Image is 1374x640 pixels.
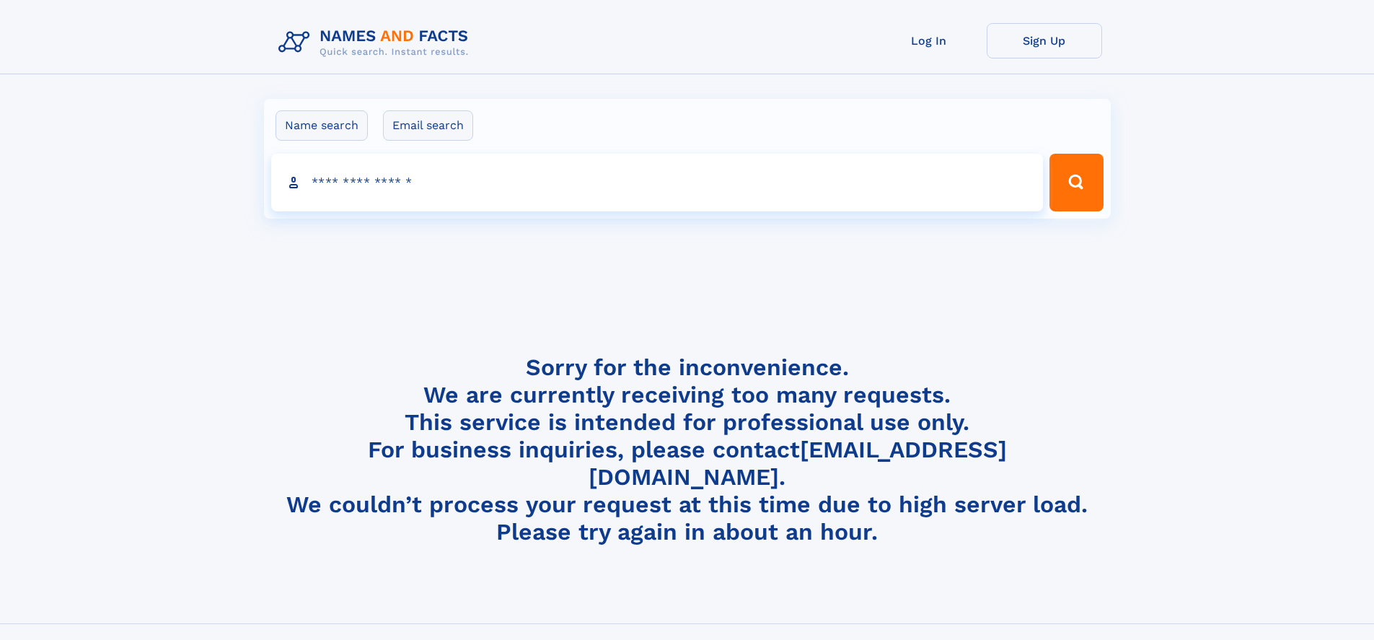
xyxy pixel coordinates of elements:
[273,23,480,62] img: Logo Names and Facts
[383,110,473,141] label: Email search
[987,23,1102,58] a: Sign Up
[276,110,368,141] label: Name search
[589,436,1007,491] a: [EMAIL_ADDRESS][DOMAIN_NAME]
[271,154,1044,211] input: search input
[871,23,987,58] a: Log In
[1049,154,1103,211] button: Search Button
[273,354,1102,546] h4: Sorry for the inconvenience. We are currently receiving too many requests. This service is intend...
